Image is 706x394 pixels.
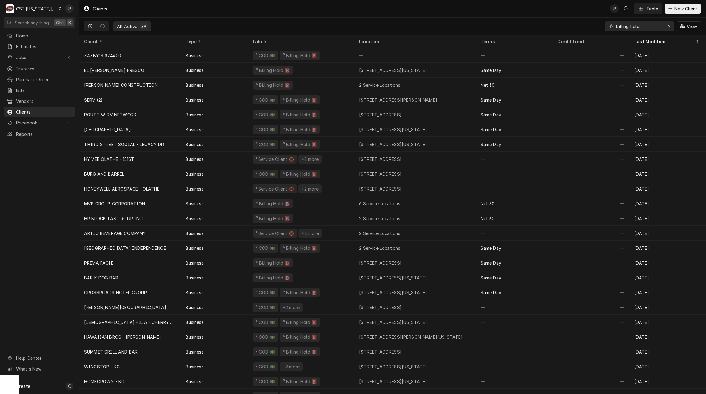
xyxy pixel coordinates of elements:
[255,52,276,59] div: ² COD 💵
[629,48,706,63] div: [DATE]
[359,245,400,251] div: 2 Service Locations
[629,226,706,241] div: [DATE]
[629,92,706,107] div: [DATE]
[84,363,120,370] div: WINGSTOP - KC
[476,226,552,241] div: —
[282,97,318,103] div: ⁵ Billing Hold 🅱️
[15,19,49,26] span: Search anything
[84,304,166,311] div: [PERSON_NAME][GEOGRAPHIC_DATA]
[255,141,276,148] div: ² COD 💵
[629,107,706,122] div: [DATE]
[6,4,14,13] div: CSI Kansas City's Avatar
[552,359,629,374] div: —
[673,6,699,12] span: New Client
[629,359,706,374] div: [DATE]
[354,48,475,63] div: —
[16,119,63,126] span: Pricebook
[481,275,501,281] div: Same Day
[255,363,276,370] div: ² COD 💵
[84,52,121,59] div: ZAXBY'S #74400
[186,156,203,162] div: Business
[186,215,203,222] div: Business
[282,349,318,355] div: ⁵ Billing Hold 🅱️
[282,141,318,148] div: ⁵ Billing Hold 🅱️
[552,344,629,359] div: —
[255,97,276,103] div: ² COD 💵
[686,23,698,30] span: View
[4,129,75,139] a: Reports
[4,64,75,74] a: Invoices
[552,196,629,211] div: —
[4,96,75,106] a: Vendors
[186,349,203,355] div: Business
[359,363,427,370] div: [STREET_ADDRESS][US_STATE]
[16,131,72,137] span: Reports
[84,82,158,88] div: [PERSON_NAME] CONSTRUCTION
[68,383,71,389] span: C
[552,78,629,92] div: —
[481,126,501,133] div: Same Day
[282,52,318,59] div: ⁵ Billing Hold 🅱️
[359,126,427,133] div: [STREET_ADDRESS][US_STATE]
[255,230,295,237] div: ¹ Service Client 🛟
[16,109,72,115] span: Clients
[4,107,75,117] a: Clients
[359,230,400,237] div: 2 Service Locations
[629,78,706,92] div: [DATE]
[359,67,427,73] div: [STREET_ADDRESS][US_STATE]
[84,171,124,177] div: BURG AND BARREL
[481,200,495,207] div: Net 30
[16,98,72,104] span: Vendors
[186,126,203,133] div: Business
[84,186,160,192] div: HONEYWELL AEROSPACE - OLATHE
[16,43,72,50] span: Estimates
[665,4,701,14] button: New Client
[16,87,72,94] span: Bills
[56,19,64,26] span: Ctrl
[359,111,402,118] div: [STREET_ADDRESS]
[4,74,75,85] a: Purchase Orders
[84,245,166,251] div: [GEOGRAPHIC_DATA] INDEPENDENCE
[255,349,276,355] div: ² COD 💵
[186,275,203,281] div: Business
[84,319,176,325] div: [DEMOGRAPHIC_DATA] FIL A - CHERRY ST
[359,275,427,281] div: [STREET_ADDRESS][US_STATE]
[255,82,291,88] div: ⁵ Billing Hold 🅱️
[629,152,706,166] div: [DATE]
[255,304,276,311] div: ² COD 💵
[476,329,552,344] div: —
[84,215,143,222] div: HR BLOCK TAX GROUP INC
[552,285,629,300] div: —
[552,92,629,107] div: —
[629,315,706,329] div: [DATE]
[16,384,30,389] span: Create
[552,137,629,152] div: —
[552,48,629,63] div: —
[84,141,164,148] div: THIRD STREET SOCIAL - LEGACY DR
[629,270,706,285] div: [DATE]
[186,171,203,177] div: Business
[255,275,291,281] div: ⁵ Billing Hold 🅱️
[629,241,706,255] div: [DATE]
[186,67,203,73] div: Business
[84,38,174,45] div: Client
[481,260,501,266] div: Same Day
[552,211,629,226] div: —
[4,17,75,28] button: Search anythingCtrlK
[186,378,203,385] div: Business
[186,111,203,118] div: Business
[481,215,495,222] div: Net 30
[481,141,501,148] div: Same Day
[476,152,552,166] div: —
[359,200,400,207] div: 6 Service Locations
[65,4,74,13] div: Joshua Bennett's Avatar
[186,82,203,88] div: Business
[255,245,276,251] div: ² COD 💵
[481,111,501,118] div: Same Day
[282,304,300,311] div: +2 more
[282,245,318,251] div: ⁵ Billing Hold 🅱️
[557,38,623,45] div: Credit Limit
[359,319,427,325] div: [STREET_ADDRESS][US_STATE]
[481,67,501,73] div: Same Day
[117,23,138,30] div: All Active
